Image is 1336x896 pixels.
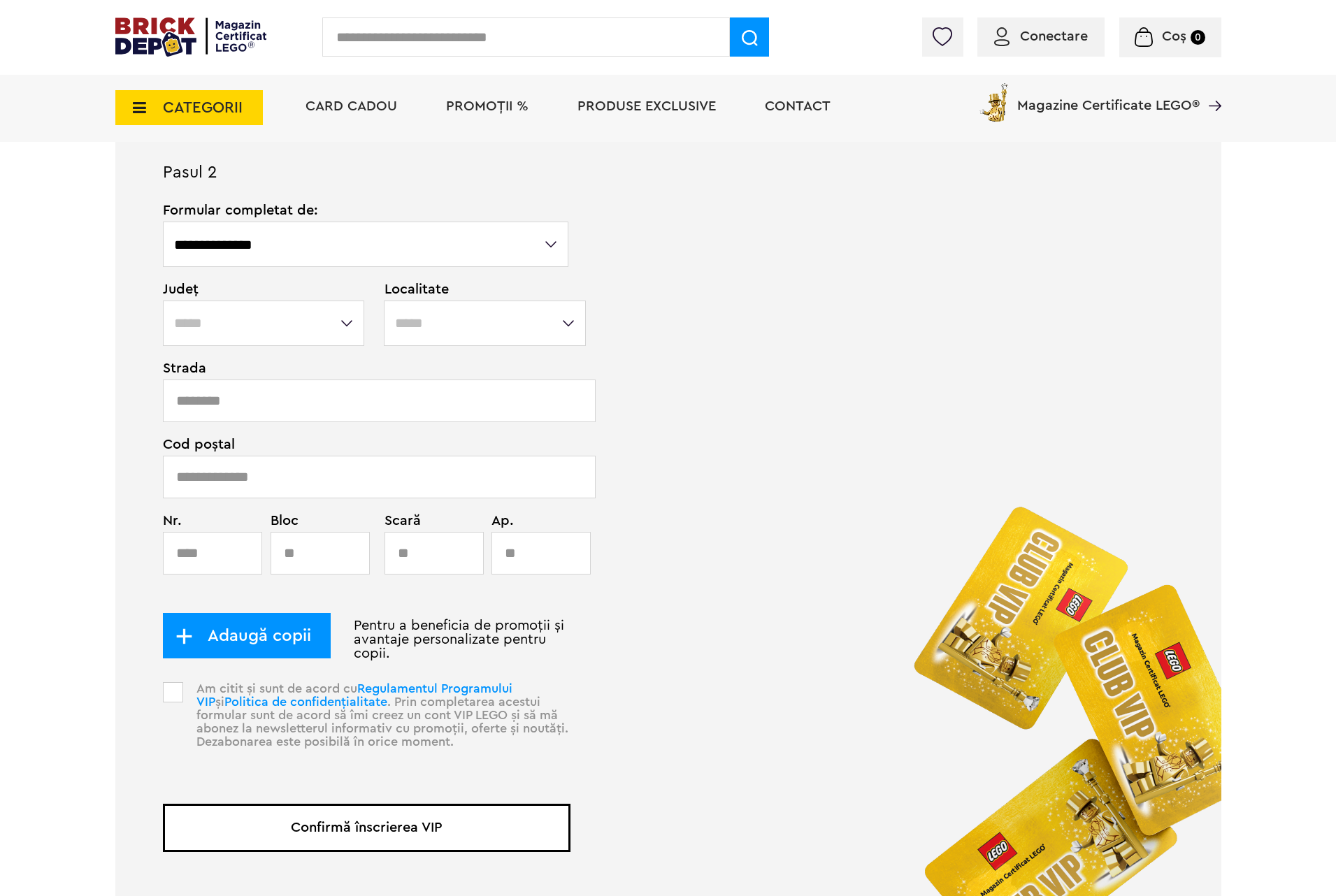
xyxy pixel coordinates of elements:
[163,100,243,115] span: CATEGORII
[163,438,570,451] span: Cod poștal
[306,99,397,113] a: Card Cadou
[1162,29,1186,43] span: Coș
[385,282,570,296] span: Localitate
[163,282,367,296] span: Județ
[163,514,254,528] span: Nr.
[385,514,458,528] span: Scară
[491,514,550,528] span: Ap.
[271,514,362,528] span: Bloc
[224,695,387,708] a: Politica de confidențialitate
[163,804,570,852] button: Confirmă înscrierea VIP
[193,628,311,643] span: Adaugă copii
[1200,80,1221,94] a: Magazine Certificate LEGO®
[163,619,570,660] p: Pentru a beneficia de promoții și avantaje personalizate pentru copii.
[1017,80,1200,113] span: Magazine Certificate LEGO®
[446,99,529,113] a: PROMOȚII %
[994,29,1088,43] a: Conectare
[1020,29,1088,43] span: Conectare
[765,99,831,113] a: Contact
[115,166,1221,203] p: Pasul 2
[163,203,570,217] span: Formular completat de:
[577,99,716,113] a: Produse exclusive
[187,682,570,772] p: Am citit și sunt de acord cu și . Prin completarea acestui formular sunt de acord să îmi creez un...
[1191,30,1205,45] small: 0
[175,628,193,645] img: add_child
[196,682,512,708] a: Regulamentul Programului VIP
